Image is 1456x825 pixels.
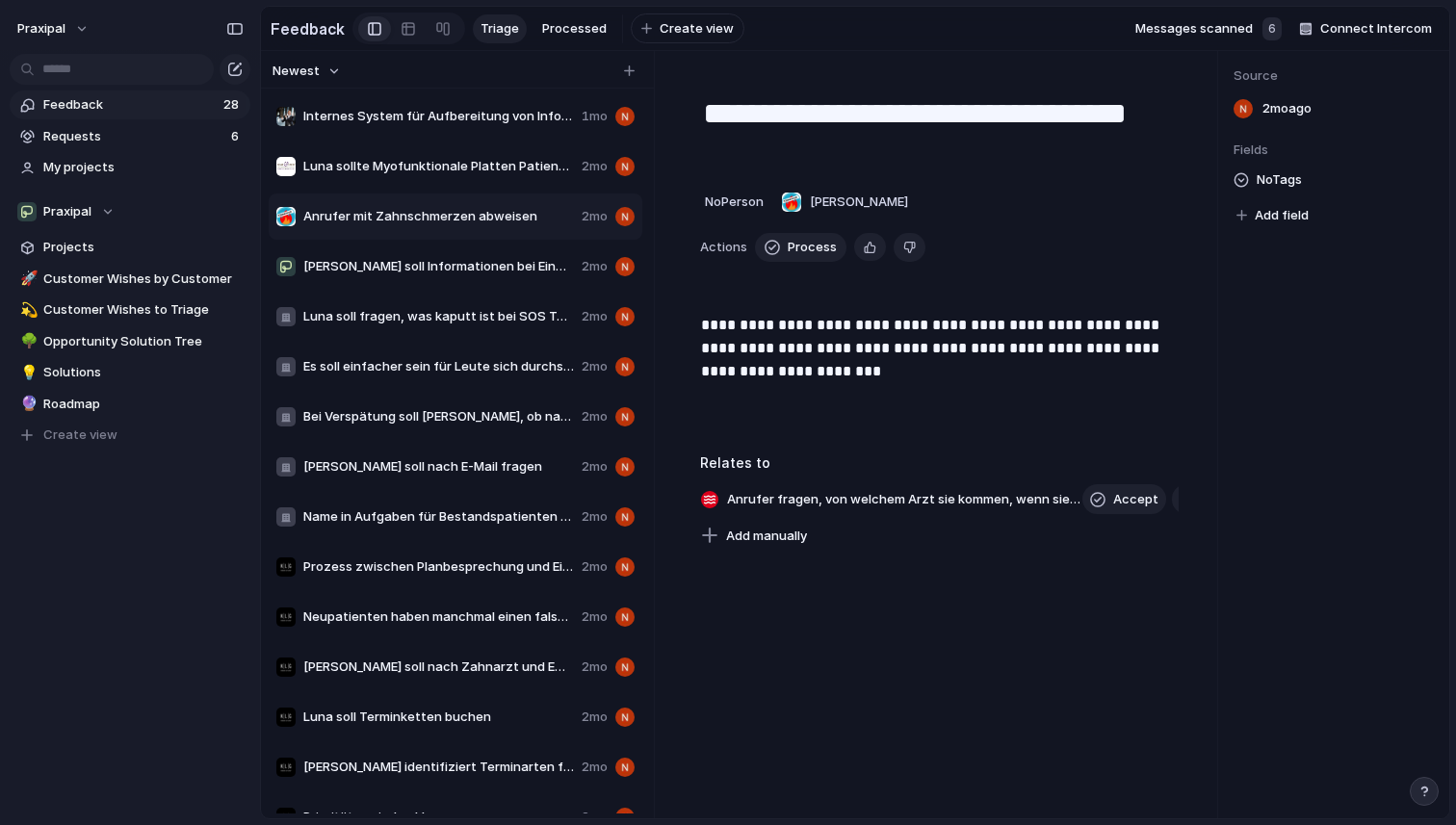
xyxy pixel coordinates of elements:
span: 2mo [582,557,608,577]
span: Add field [1255,206,1309,225]
button: Add field [1234,203,1312,228]
span: Name in Aufgaben für Bestandspatienten oft falsch [303,507,574,527]
span: [PERSON_NAME] soll nach E-Mail fragen [303,457,574,477]
span: 2mo [582,708,608,727]
button: 🚀 [17,270,37,289]
span: Create view [660,19,734,39]
a: Requests6 [10,122,250,151]
h3: Relates to [700,452,1179,473]
span: Luna sollte Myofunktionale Platten Patienten handlen [303,157,574,176]
span: Messages scanned [1135,19,1253,39]
button: Praxipal [10,197,250,226]
span: 2mo [582,207,608,226]
button: 💫 [17,300,37,320]
a: 🔮Roadmap [10,390,250,419]
button: NoPerson [700,187,768,218]
span: 2mo [582,407,608,426]
span: No Person [705,193,764,209]
button: 🔮 [17,395,37,414]
span: Praxipal [43,202,91,221]
span: Internes System für Aufbereitung von Informationen für Praxen [303,107,574,126]
span: Newest [273,62,320,81]
span: 6 [231,127,243,146]
span: 2mo ago [1262,99,1312,118]
span: Process [788,238,837,257]
button: Create view [631,13,744,44]
span: Prozess zwischen Planbesprechung und Einsetzen handlen [303,557,574,577]
span: [PERSON_NAME] identifiziert Terminarten falsch [303,758,574,777]
span: Solutions [43,363,244,382]
span: Neupatienten haben manchmal einen falschen Namen [303,607,574,627]
span: 2mo [582,457,608,477]
a: 💡Solutions [10,358,250,387]
span: 2mo [582,657,608,677]
a: 🚀Customer Wishes by Customer [10,265,250,294]
button: Accept [1082,484,1166,515]
span: 28 [223,95,243,115]
a: Feedback28 [10,90,250,119]
div: 💡 [20,362,34,384]
a: 🌳Opportunity Solution Tree [10,327,250,356]
a: My projects [10,153,250,182]
div: 6 [1262,17,1282,40]
span: Customer Wishes to Triage [43,300,244,320]
a: Triage [473,14,527,43]
span: Triage [481,19,519,39]
span: Actions [700,238,747,257]
span: Es soll einfacher sein für Leute sich durchstellen zu lassen [303,357,574,376]
span: Fields [1234,141,1434,160]
a: 💫Customer Wishes to Triage [10,296,250,324]
span: praxipal [17,19,65,39]
span: No Tags [1257,168,1302,192]
span: Customer Wishes by Customer [43,270,244,289]
a: Processed [534,14,614,43]
span: Opportunity Solution Tree [43,332,244,351]
span: Luna soll fragen, was kaputt ist bei SOS Terminen [303,307,574,326]
span: Create view [43,425,117,445]
span: 1mo [582,107,608,126]
span: 2mo [582,607,608,627]
span: Connect Intercom [1320,19,1432,39]
span: Requests [43,127,225,146]
button: Newest [270,59,344,84]
span: 2mo [582,357,608,376]
button: Delete [894,233,925,262]
span: Processed [542,19,607,39]
button: Create view [10,421,250,450]
span: 2mo [582,157,608,176]
div: 🌳 [20,330,34,352]
span: [PERSON_NAME] soll nach Zahnarzt und Email bei Erstberatung fragen [303,657,574,677]
span: Bei Verspätung soll [PERSON_NAME], ob nach hinten Platz ist [303,407,574,426]
button: praxipal [9,13,99,44]
span: Projects [43,238,244,257]
h2: Feedback [271,17,345,40]
span: My projects [43,158,244,177]
span: Source [1234,66,1434,86]
button: 🌳 [17,332,37,351]
span: [PERSON_NAME] soll Informationen bei Einwilligung für Anamnese Email geben [303,257,574,276]
span: Accept [1113,490,1158,509]
div: 🔮 [20,393,34,415]
div: 💫 [20,299,34,322]
button: [PERSON_NAME] [776,187,913,218]
span: Anrufer mit Zahnschmerzen abweisen [303,207,574,226]
a: Projects [10,233,250,262]
span: 2mo [582,307,608,326]
span: Anrufer fragen, von welchem Arzt sie kommen, wenn sie anrufen, um eine Erstberatung für eine Zwei... [721,486,1088,513]
span: Add manually [726,527,807,546]
span: Luna soll Terminketten buchen [303,708,574,727]
button: Connect Intercom [1291,14,1440,43]
span: [PERSON_NAME] [810,193,908,212]
button: Add manually [693,523,815,550]
span: 2mo [582,758,608,777]
div: 🚀 [20,268,34,290]
button: 💡 [17,363,37,382]
button: Process [755,233,846,262]
span: 2mo [582,507,608,527]
span: Feedback [43,95,218,115]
